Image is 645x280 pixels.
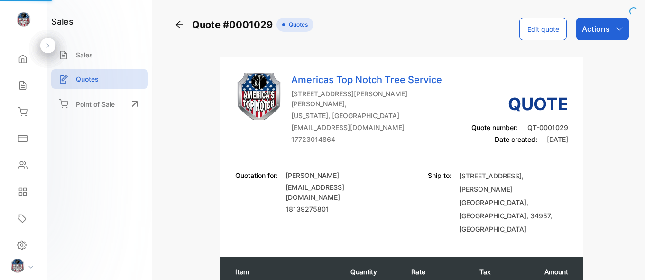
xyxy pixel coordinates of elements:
[51,93,148,114] a: Point of Sale
[235,267,332,277] p: Item
[10,259,25,273] img: profile
[428,170,451,236] p: Ship to:
[51,45,148,65] a: Sales
[459,172,522,180] span: [STREET_ADDRESS]
[582,23,610,35] p: Actions
[286,170,395,180] p: [PERSON_NAME]
[17,12,31,27] img: logo
[605,240,645,280] iframe: LiveChat chat widget
[350,267,392,277] p: Quantity
[76,74,99,84] p: Quotes
[291,89,456,109] p: [STREET_ADDRESS][PERSON_NAME][PERSON_NAME],
[291,134,456,144] p: 17723014864
[576,18,629,40] button: Actions
[471,134,568,144] p: Date created:
[286,182,395,202] p: [EMAIL_ADDRESS][DOMAIN_NAME]
[235,73,283,120] img: Company Logo
[76,99,115,109] p: Point of Sale
[547,135,568,143] span: [DATE]
[527,123,568,131] span: QT-0001029
[471,122,568,132] p: Quote number:
[51,69,148,89] a: Quotes
[285,20,308,29] span: Quotes
[235,170,278,180] p: Quotation for:
[459,172,526,206] span: , [PERSON_NAME][GEOGRAPHIC_DATA]
[471,91,568,117] h3: Quote
[520,267,568,277] p: Amount
[291,73,456,87] p: Americas Top Notch Tree Service
[286,204,395,214] p: 18139275801
[411,267,461,277] p: Rate
[192,18,276,32] span: Quote #0001029
[76,50,93,60] p: Sales
[526,212,550,220] span: , 34957
[479,267,501,277] p: Tax
[51,15,74,28] h1: sales
[291,111,456,121] p: [US_STATE], [GEOGRAPHIC_DATA]
[519,18,567,40] button: Edit quote
[291,122,456,132] p: [EMAIL_ADDRESS][DOMAIN_NAME]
